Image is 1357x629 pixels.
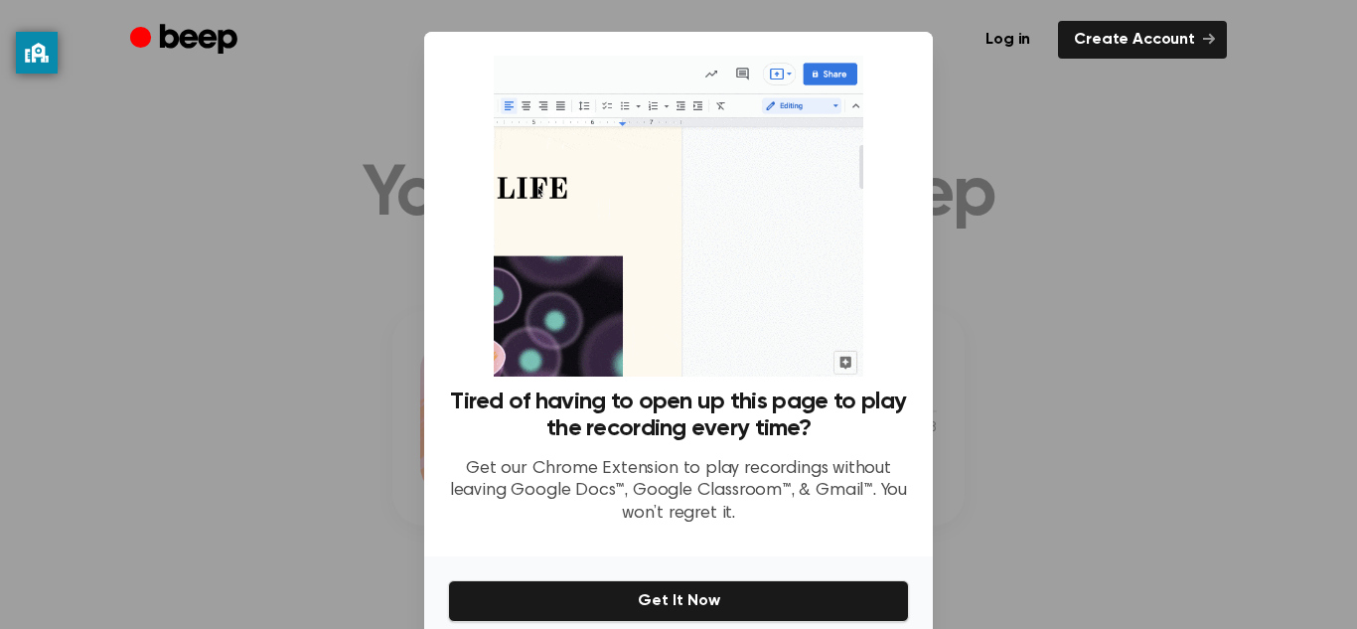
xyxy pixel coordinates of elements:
[970,21,1046,59] a: Log in
[448,389,909,442] h3: Tired of having to open up this page to play the recording every time?
[448,580,909,622] button: Get It Now
[130,21,242,60] a: Beep
[1058,21,1227,59] a: Create Account
[448,458,909,526] p: Get our Chrome Extension to play recordings without leaving Google Docs™, Google Classroom™, & Gm...
[16,32,58,74] button: privacy banner
[494,56,862,377] img: Beep extension in action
